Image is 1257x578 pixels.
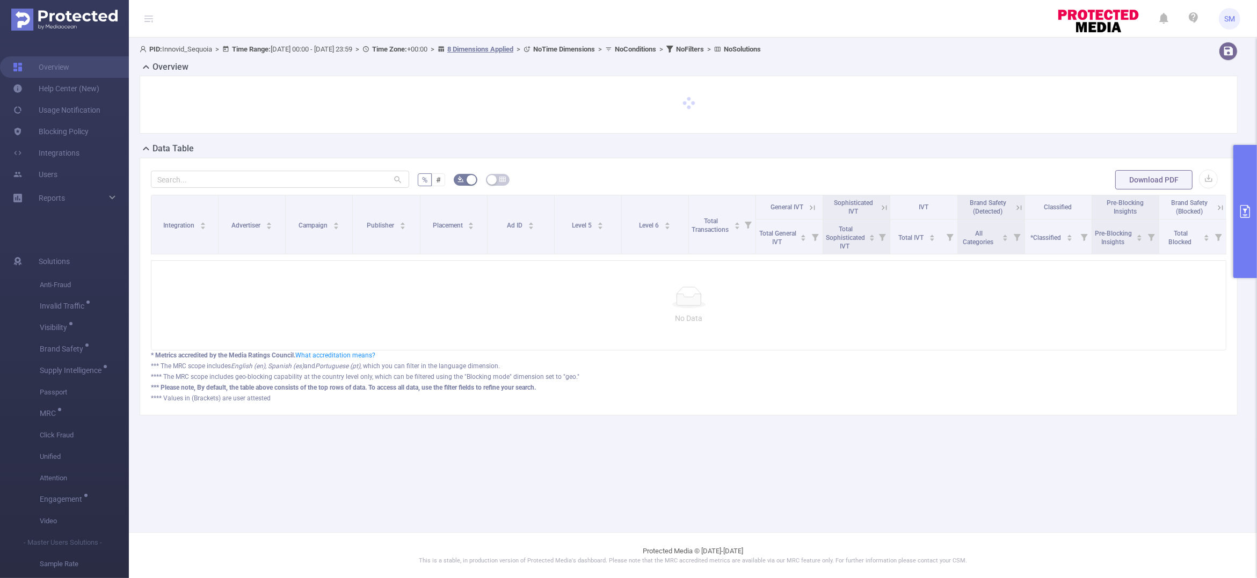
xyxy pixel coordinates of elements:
[13,56,69,78] a: Overview
[457,176,464,182] i: icon: bg-colors
[40,345,87,353] span: Brand Safety
[801,237,806,240] i: icon: caret-down
[1136,237,1142,240] i: icon: caret-down
[40,382,129,403] span: Passport
[499,176,506,182] i: icon: table
[970,199,1006,215] span: Brand Safety (Detected)
[899,234,926,242] span: Total IVT
[315,362,360,370] i: Portuguese (pt)
[528,221,534,224] i: icon: caret-up
[160,312,1217,324] p: No Data
[664,221,671,227] div: Sort
[399,221,405,224] i: icon: caret-up
[615,45,656,53] b: No Conditions
[200,221,206,227] div: Sort
[295,352,375,359] a: What accreditation means?
[640,222,661,229] span: Level 6
[1066,233,1073,239] div: Sort
[771,203,803,211] span: General IVT
[919,203,928,211] span: IVT
[129,532,1257,578] footer: Protected Media © [DATE]-[DATE]
[942,220,957,254] i: Filter menu
[333,225,339,228] i: icon: caret-down
[13,99,100,121] a: Usage Notification
[1002,233,1008,236] i: icon: caret-up
[1171,199,1208,215] span: Brand Safety (Blocked)
[875,220,890,254] i: Filter menu
[734,221,740,224] i: icon: caret-up
[231,222,262,229] span: Advertiser
[212,45,222,53] span: >
[140,46,149,53] i: icon: user
[39,251,70,272] span: Solutions
[800,233,806,239] div: Sort
[528,225,534,228] i: icon: caret-down
[656,45,666,53] span: >
[1204,233,1210,236] i: icon: caret-up
[140,45,761,53] span: Innovid_Sequoia [DATE] 00:00 - [DATE] 23:59 +00:00
[372,45,407,53] b: Time Zone:
[427,45,438,53] span: >
[152,61,188,74] h2: Overview
[507,222,524,229] span: Ad ID
[1115,170,1193,189] button: Download PDF
[1144,220,1159,254] i: Filter menu
[572,222,593,229] span: Level 5
[1211,220,1226,254] i: Filter menu
[676,45,704,53] b: No Filters
[39,194,65,202] span: Reports
[13,142,79,164] a: Integrations
[433,222,464,229] span: Placement
[40,495,86,503] span: Engagement
[869,233,875,236] i: icon: caret-up
[759,230,796,246] span: Total General IVT
[13,121,89,142] a: Blocking Policy
[266,221,272,227] div: Sort
[40,467,129,489] span: Attention
[39,187,65,209] a: Reports
[200,221,206,224] i: icon: caret-up
[704,45,714,53] span: >
[929,237,935,240] i: icon: caret-down
[333,221,339,227] div: Sort
[422,175,427,184] span: %
[151,352,295,359] b: * Metrics accredited by the Media Ratings Council.
[468,221,474,224] i: icon: caret-up
[1224,8,1235,30] span: SM
[232,45,271,53] b: Time Range:
[513,45,524,53] span: >
[963,230,996,246] span: All Categories
[869,233,875,239] div: Sort
[595,45,605,53] span: >
[436,175,441,184] span: #
[929,233,935,239] div: Sort
[151,383,1226,392] div: *** Please note, By default, the table above consists of the top rows of data. To access all data...
[299,222,329,229] span: Campaign
[468,225,474,228] i: icon: caret-down
[266,225,272,228] i: icon: caret-down
[13,164,57,185] a: Users
[399,225,405,228] i: icon: caret-down
[367,222,396,229] span: Publisher
[1168,230,1193,246] span: Total Blocked
[1204,237,1210,240] i: icon: caret-down
[352,45,362,53] span: >
[665,221,671,224] i: icon: caret-up
[151,171,409,188] input: Search...
[399,221,406,227] div: Sort
[40,302,88,310] span: Invalid Traffic
[801,233,806,236] i: icon: caret-up
[1066,237,1072,240] i: icon: caret-down
[447,45,513,53] u: 8 Dimensions Applied
[1107,199,1144,215] span: Pre-Blocking Insights
[149,45,162,53] b: PID:
[40,510,129,532] span: Video
[152,142,194,155] h2: Data Table
[929,233,935,236] i: icon: caret-up
[333,221,339,224] i: icon: caret-up
[1066,233,1072,236] i: icon: caret-up
[200,225,206,228] i: icon: caret-down
[692,217,730,233] span: Total Transactions
[163,222,196,229] span: Integration
[13,78,99,99] a: Help Center (New)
